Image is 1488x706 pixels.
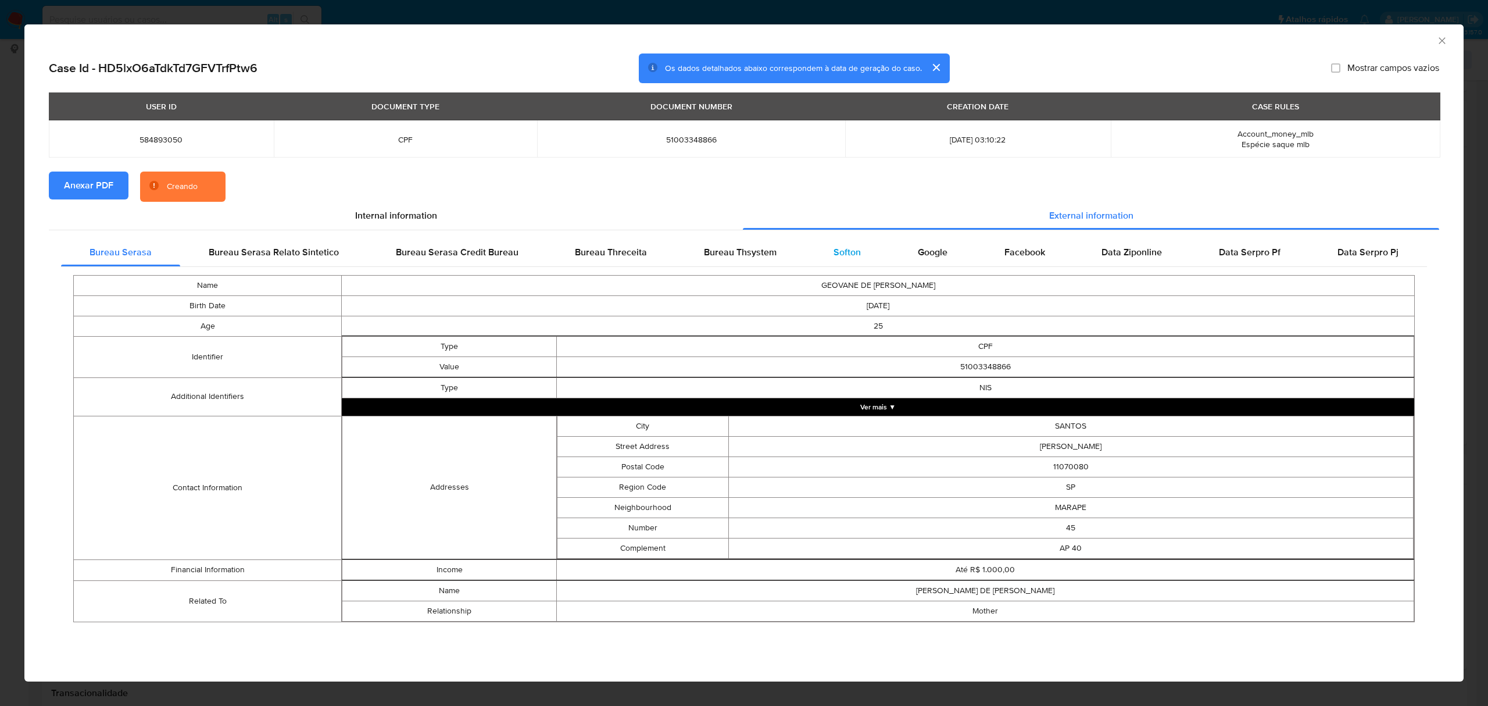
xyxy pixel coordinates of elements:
[342,316,1415,336] td: 25
[859,134,1097,145] span: [DATE] 03:10:22
[1337,245,1398,259] span: Data Serpro Pj
[167,181,198,192] div: Creando
[1219,245,1280,259] span: Data Serpro Pf
[396,245,518,259] span: Bureau Serasa Credit Bureau
[49,202,1439,230] div: Detailed info
[342,295,1415,316] td: [DATE]
[1347,62,1439,74] span: Mostrar campos vazios
[342,336,557,356] td: Type
[557,580,1414,601] td: [PERSON_NAME] DE [PERSON_NAME]
[342,601,557,621] td: Relationship
[74,336,342,377] td: Identifier
[665,62,922,74] span: Os dados detalhados abaixo correspondem à data de geração do caso.
[728,518,1413,538] td: 45
[1101,245,1162,259] span: Data Ziponline
[557,559,1414,580] td: Até R$ 1.000,00
[209,245,339,259] span: Bureau Serasa Relato Sintetico
[49,60,257,76] h2: Case Id - HD5lxO6aTdkTd7GFVTrfPtw6
[355,209,437,222] span: Internal information
[551,134,831,145] span: 51003348866
[728,497,1413,518] td: MARAPE
[834,245,861,259] span: Softon
[557,477,729,497] td: Region Code
[728,538,1413,558] td: AP 40
[74,416,342,559] td: Contact Information
[1331,63,1340,73] input: Mostrar campos vazios
[557,497,729,518] td: Neighbourhood
[557,377,1414,398] td: NIS
[704,245,777,259] span: Bureau Thsystem
[557,457,729,477] td: Postal Code
[342,559,557,580] td: Income
[922,54,950,81] button: cerrar
[364,97,446,116] div: DOCUMENT TYPE
[74,316,342,336] td: Age
[61,238,1427,266] div: Detailed external info
[557,601,1414,621] td: Mother
[557,356,1414,377] td: 51003348866
[728,477,1413,497] td: SP
[557,436,729,457] td: Street Address
[63,134,260,145] span: 584893050
[24,24,1464,682] div: closure-recommendation-modal
[74,295,342,316] td: Birth Date
[139,97,184,116] div: USER ID
[90,245,152,259] span: Bureau Serasa
[1245,97,1306,116] div: CASE RULES
[1237,128,1314,140] span: Account_money_mlb
[64,173,113,198] span: Anexar PDF
[1242,138,1310,150] span: Espécie saque mlb
[342,398,1414,416] button: Expand array
[557,538,729,558] td: Complement
[557,416,729,436] td: City
[557,518,729,538] td: Number
[643,97,739,116] div: DOCUMENT NUMBER
[288,134,524,145] span: CPF
[74,559,342,580] td: Financial Information
[74,580,342,622] td: Related To
[557,336,1414,356] td: CPF
[728,457,1413,477] td: 11070080
[342,580,557,601] td: Name
[575,245,647,259] span: Bureau Threceita
[74,377,342,416] td: Additional Identifiers
[49,172,128,199] button: Anexar PDF
[342,416,557,559] td: Addresses
[918,245,947,259] span: Google
[728,436,1413,457] td: [PERSON_NAME]
[1436,35,1447,45] button: Fechar a janela
[342,275,1415,295] td: GEOVANE DE [PERSON_NAME]
[940,97,1015,116] div: CREATION DATE
[728,416,1413,436] td: SANTOS
[342,377,557,398] td: Type
[74,275,342,295] td: Name
[342,356,557,377] td: Value
[1049,209,1133,222] span: External information
[1004,245,1045,259] span: Facebook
